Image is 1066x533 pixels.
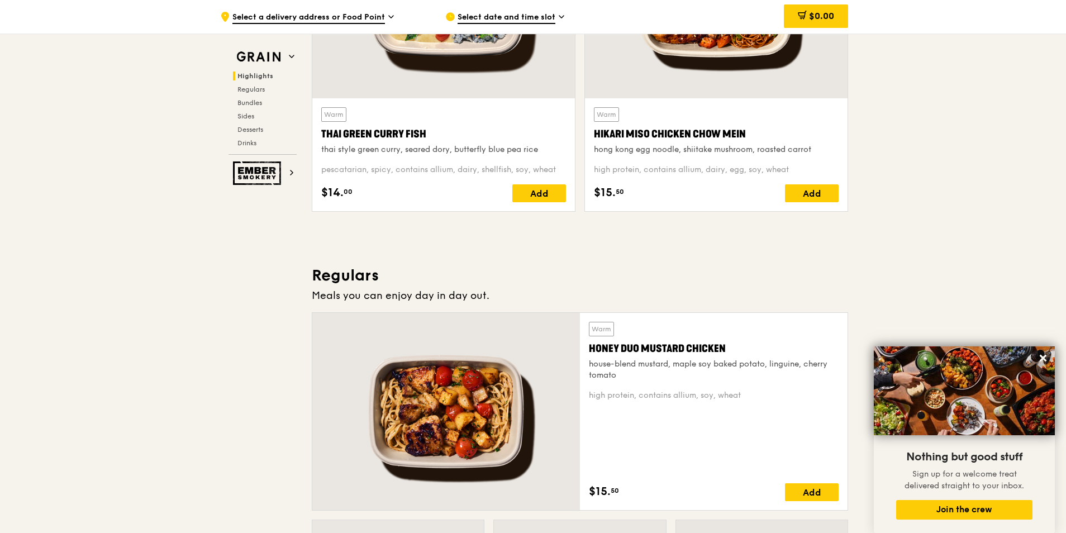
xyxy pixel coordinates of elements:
div: Thai Green Curry Fish [321,126,566,142]
span: Bundles [237,99,262,107]
span: 50 [611,486,619,495]
span: $14. [321,184,344,201]
span: Drinks [237,139,256,147]
span: Highlights [237,72,273,80]
span: Regulars [237,85,265,93]
div: Honey Duo Mustard Chicken [589,341,839,356]
div: hong kong egg noodle, shiitake mushroom, roasted carrot [594,144,839,155]
div: Meals you can enjoy day in day out. [312,288,848,303]
button: Close [1034,349,1052,367]
div: high protein, contains allium, soy, wheat [589,390,839,401]
span: $15. [589,483,611,500]
div: pescatarian, spicy, contains allium, dairy, shellfish, soy, wheat [321,164,566,175]
span: Select date and time slot [458,12,555,24]
span: Sign up for a welcome treat delivered straight to your inbox. [905,469,1024,491]
span: 50 [616,187,624,196]
div: Warm [594,107,619,122]
div: Warm [589,322,614,336]
span: $0.00 [809,11,834,21]
img: Grain web logo [233,47,284,67]
div: Warm [321,107,346,122]
span: Select a delivery address or Food Point [232,12,385,24]
span: Nothing but good stuff [906,450,1022,464]
div: high protein, contains allium, dairy, egg, soy, wheat [594,164,839,175]
img: Ember Smokery web logo [233,161,284,185]
img: DSC07876-Edit02-Large.jpeg [874,346,1055,435]
div: Add [785,184,839,202]
span: Sides [237,112,254,120]
span: Desserts [237,126,263,134]
h3: Regulars [312,265,848,285]
span: $15. [594,184,616,201]
div: house-blend mustard, maple soy baked potato, linguine, cherry tomato [589,359,839,381]
button: Join the crew [896,500,1032,520]
div: Add [785,483,839,501]
div: thai style green curry, seared dory, butterfly blue pea rice [321,144,566,155]
span: 00 [344,187,353,196]
div: Add [512,184,566,202]
div: Hikari Miso Chicken Chow Mein [594,126,839,142]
